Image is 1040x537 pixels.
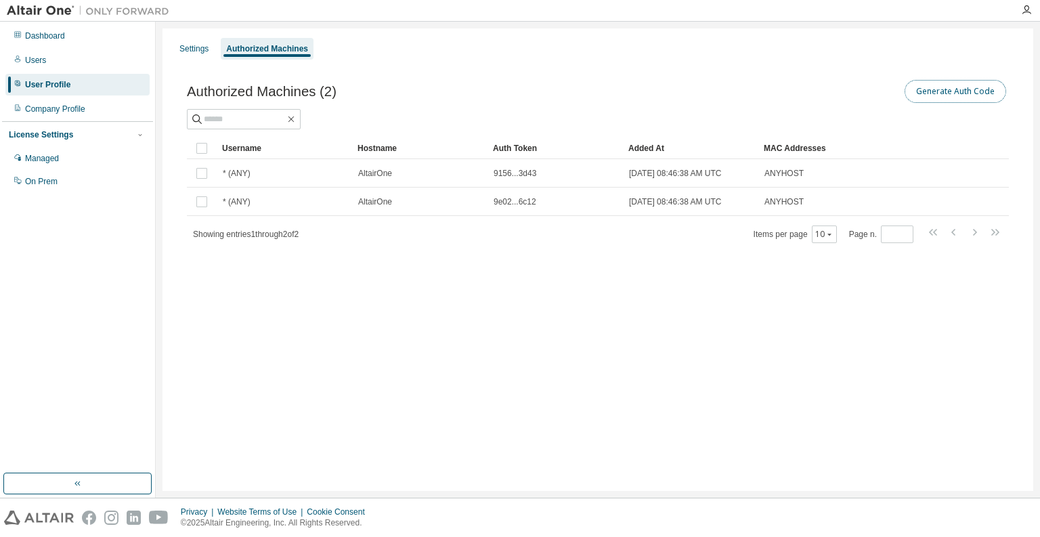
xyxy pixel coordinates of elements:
span: Items per page [754,225,837,243]
div: Username [222,137,347,159]
span: AltairOne [358,196,392,207]
div: Privacy [181,507,217,517]
div: License Settings [9,129,73,140]
div: Managed [25,153,59,164]
span: * (ANY) [223,168,251,179]
span: Showing entries 1 through 2 of 2 [193,230,299,239]
img: linkedin.svg [127,511,141,525]
img: instagram.svg [104,511,118,525]
div: Users [25,55,46,66]
img: youtube.svg [149,511,169,525]
span: 9156...3d43 [494,168,536,179]
span: [DATE] 08:46:38 AM UTC [629,168,722,179]
p: © 2025 Altair Engineering, Inc. All Rights Reserved. [181,517,373,529]
div: Settings [179,43,209,54]
div: Added At [628,137,753,159]
img: facebook.svg [82,511,96,525]
div: Dashboard [25,30,65,41]
button: 10 [815,229,833,240]
div: Company Profile [25,104,85,114]
div: Hostname [357,137,482,159]
img: altair_logo.svg [4,511,74,525]
span: ANYHOST [764,196,804,207]
div: User Profile [25,79,70,90]
span: ANYHOST [764,168,804,179]
div: Cookie Consent [307,507,372,517]
div: Auth Token [493,137,617,159]
div: MAC Addresses [764,137,867,159]
span: Page n. [849,225,913,243]
span: * (ANY) [223,196,251,207]
span: AltairOne [358,168,392,179]
div: Website Terms of Use [217,507,307,517]
img: Altair One [7,4,176,18]
button: Generate Auth Code [905,80,1006,103]
div: On Prem [25,176,58,187]
div: Authorized Machines [226,43,308,54]
span: 9e02...6c12 [494,196,536,207]
span: [DATE] 08:46:38 AM UTC [629,196,722,207]
span: Authorized Machines (2) [187,84,337,100]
